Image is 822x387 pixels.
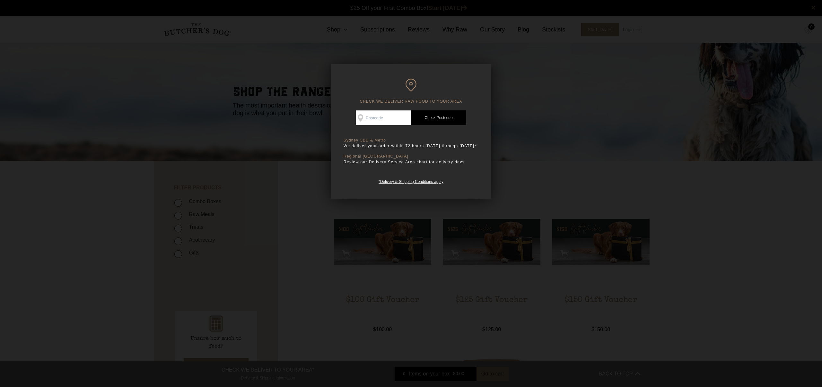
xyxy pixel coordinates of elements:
p: Regional [GEOGRAPHIC_DATA] [344,154,478,159]
p: Sydney CBD & Metro [344,138,478,143]
p: Review our Delivery Service Area chart for delivery days [344,159,478,165]
h6: CHECK WE DELIVER RAW FOOD TO YOUR AREA [344,79,478,104]
p: We deliver your order within 72 hours [DATE] through [DATE]* [344,143,478,149]
a: Check Postcode [411,110,466,125]
input: Postcode [356,110,411,125]
a: *Delivery & Shipping Conditions apply [379,178,443,184]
